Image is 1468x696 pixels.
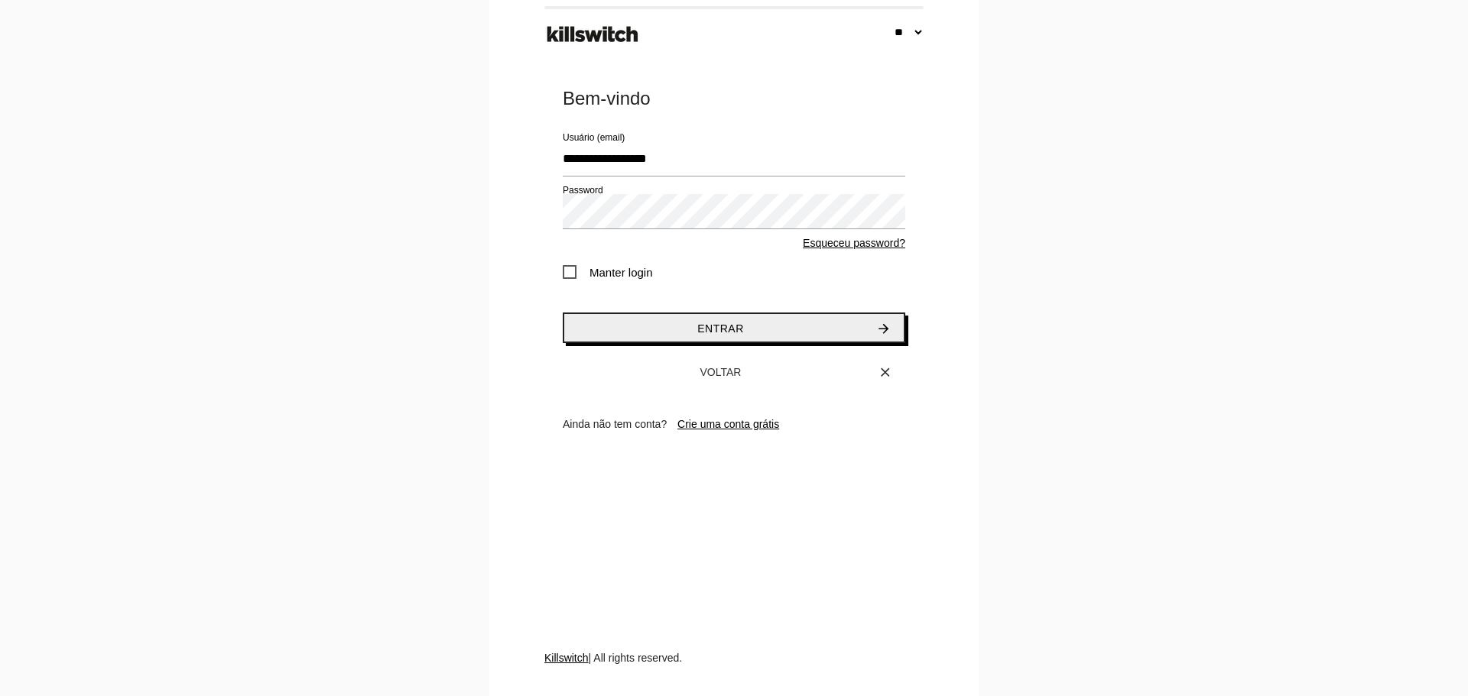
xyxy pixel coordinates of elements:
[700,366,742,378] span: Voltar
[563,183,603,197] label: Password
[697,322,744,335] span: Entrar
[544,650,924,696] div: | All rights reserved.
[563,131,625,144] label: Usuário (email)
[677,418,779,430] a: Crie uma conta grátis
[544,652,589,664] a: Killswitch
[563,312,905,343] button: Entrararrow_forward
[544,21,641,48] img: ks-logo-black-footer.png
[563,418,667,430] span: Ainda não tem conta?
[563,263,653,282] span: Manter login
[878,358,893,386] i: close
[563,86,905,111] div: Bem-vindo
[876,314,892,343] i: arrow_forward
[803,237,905,249] a: Esqueceu password?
